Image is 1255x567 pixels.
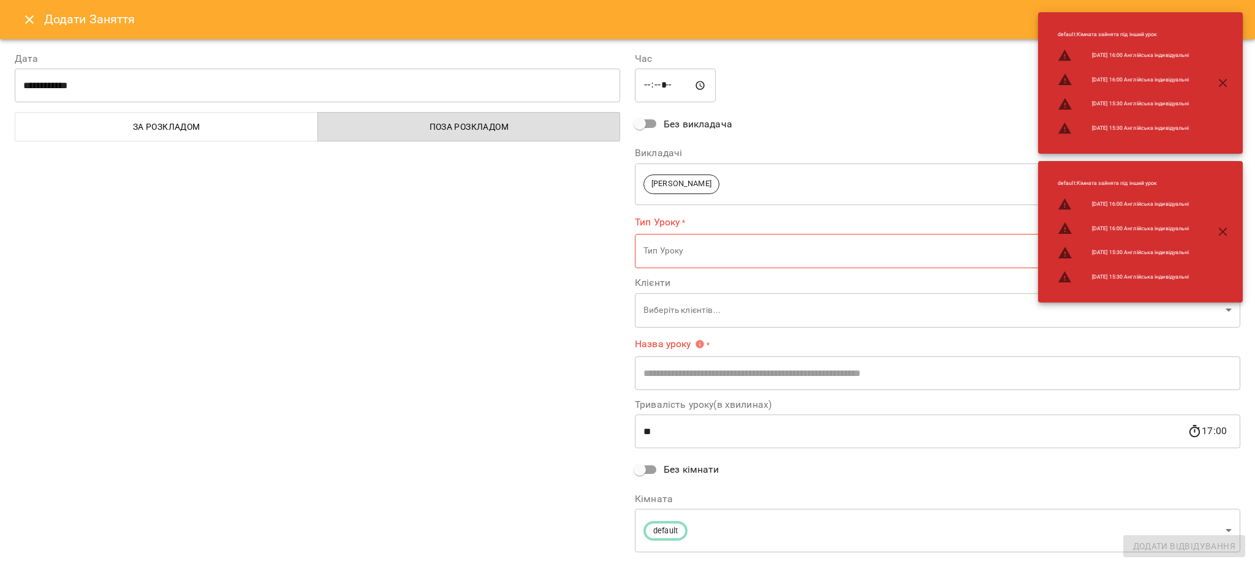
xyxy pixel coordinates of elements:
[1048,265,1199,290] li: [DATE] 15:30 Англійська індивідуальні
[635,54,1240,64] label: Час
[1048,175,1199,192] li: default : Кімната зайнята під інший урок
[1048,92,1199,116] li: [DATE] 15:30 Англійська індивідуальні
[635,148,1240,158] label: Викладачі
[644,178,719,190] span: [PERSON_NAME]
[44,10,1240,29] h6: Додати Заняття
[635,509,1240,552] div: default
[635,278,1240,288] label: Клієнти
[643,304,1221,317] p: Виберіть клієнтів...
[635,400,1240,410] label: Тривалість уроку(в хвилинах)
[1048,192,1199,217] li: [DATE] 16:00 Англійська індивідуальні
[695,339,705,349] svg: Вкажіть назву уроку або виберіть клієнтів
[1048,26,1199,43] li: default : Кімната зайнята під інший урок
[635,234,1240,269] div: Тип Уроку
[664,117,732,132] span: Без викладача
[635,494,1240,504] label: Кімната
[1048,43,1199,68] li: [DATE] 16:00 Англійська індивідуальні
[635,163,1240,205] div: [PERSON_NAME]
[15,112,318,141] button: За розкладом
[646,525,685,537] span: default
[635,293,1240,328] div: Виберіть клієнтів...
[1048,116,1199,141] li: [DATE] 15:30 Англійська індивідуальні
[635,215,1240,229] label: Тип Уроку
[664,462,719,477] span: Без кімнати
[635,339,705,349] span: Назва уроку
[643,245,1221,257] p: Тип Уроку
[15,5,44,34] button: Close
[23,119,311,134] span: За розкладом
[317,112,621,141] button: Поза розкладом
[1048,216,1199,241] li: [DATE] 16:00 Англійська індивідуальні
[1048,241,1199,265] li: [DATE] 15:30 Англійська індивідуальні
[15,54,620,64] label: Дата
[1048,67,1199,92] li: [DATE] 16:00 Англійська індивідуальні
[325,119,613,134] span: Поза розкладом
